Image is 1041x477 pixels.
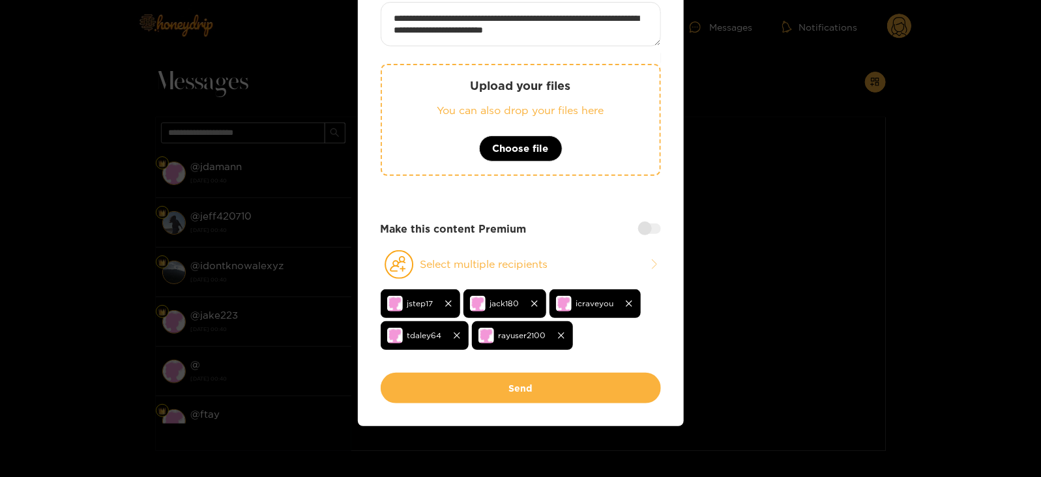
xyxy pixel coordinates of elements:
img: no-avatar.png [470,296,486,311]
p: Upload your files [408,78,634,93]
button: Send [381,373,661,403]
span: icraveyou [576,296,614,311]
strong: Make this content Premium [381,222,527,237]
button: Choose file [479,136,563,162]
img: no-avatar.png [478,328,494,343]
span: rayuser2100 [499,328,546,343]
span: tdaley64 [407,328,442,343]
button: Select multiple recipients [381,250,661,280]
img: no-avatar.png [387,328,403,343]
img: no-avatar.png [387,296,403,311]
span: Choose file [493,141,549,156]
span: jack180 [490,296,520,311]
img: no-avatar.png [556,296,572,311]
span: jstep17 [407,296,433,311]
p: You can also drop your files here [408,103,634,118]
